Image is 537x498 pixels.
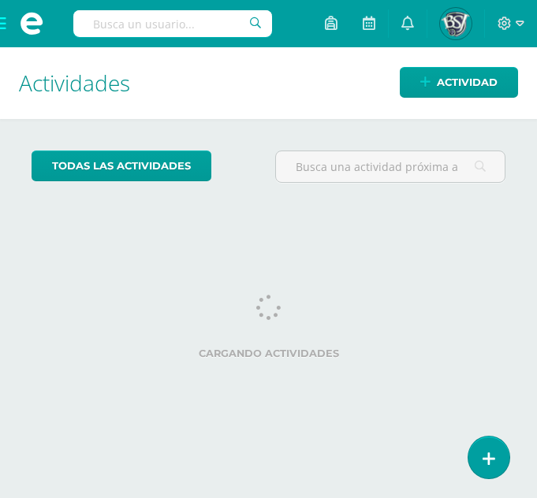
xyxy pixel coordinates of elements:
a: todas las Actividades [32,151,211,181]
img: e16d7183d2555189321a24b4c86d58dd.png [440,8,472,39]
label: Cargando actividades [32,347,505,359]
a: Actividad [400,67,518,98]
input: Busca una actividad próxima aquí... [276,151,505,182]
input: Busca un usuario... [73,10,272,37]
h1: Actividades [19,47,518,119]
span: Actividad [437,68,498,97]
